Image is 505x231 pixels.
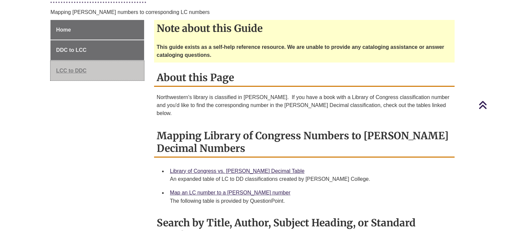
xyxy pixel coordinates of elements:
[154,127,455,158] h2: Mapping Library of Congress Numbers to [PERSON_NAME] Decimal Numbers
[50,61,144,81] a: LCC to DDC
[50,9,210,15] span: Mapping [PERSON_NAME] numbers to corresponding LC numbers
[50,40,144,60] a: DDC to LCC
[56,47,87,53] span: DDC to LCC
[50,20,144,81] div: Guide Page Menu
[154,69,455,87] h2: About this Page
[157,44,444,58] strong: This guide exists as a self-help reference resource. We are unable to provide any cataloging assi...
[478,100,503,109] a: Back to Top
[154,20,455,37] h2: Note about this Guide
[170,168,304,174] a: Library of Congress vs. [PERSON_NAME] Decimal Table
[170,197,449,205] div: The following table is provided by QuestionPoint.
[157,93,452,117] p: Northwestern's library is classified in [PERSON_NAME]. If you have a book with a Library of Congr...
[56,27,71,33] span: Home
[50,20,144,40] a: Home
[170,190,291,195] a: Map an LC number to a [PERSON_NAME] number
[56,68,87,73] span: LCC to DDC
[170,175,449,183] div: An expanded table of LC to DD classifications created by [PERSON_NAME] College.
